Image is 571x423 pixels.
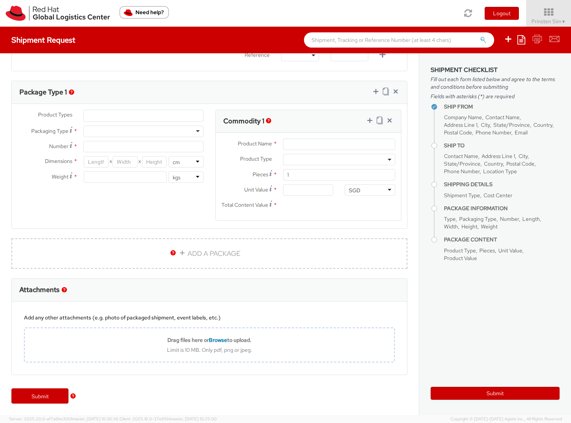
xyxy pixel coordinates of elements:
h3: Package Type 1 [19,88,67,96]
button: Logout [485,7,519,20]
span: ▼ [561,19,566,25]
span: Type [444,215,456,222]
h3: Shipment Checklist [431,67,560,73]
span: Total Content Value [221,201,268,208]
span: Unit Value [498,247,522,254]
button: Submit [431,387,560,400]
span: Packaging Type [459,215,496,222]
span: Shipment Type [444,192,480,199]
h4: Shipping Details [444,182,560,187]
span: Company Name [444,114,482,121]
span: Packaging Type [31,128,68,134]
h3: Attachments [19,286,59,294]
button: Need help? [119,6,169,19]
span: Weight [52,173,68,180]
span: Server: 2025.20.0-af7a6be3001 [9,416,118,421]
a: Submit [11,388,68,404]
span: Postal Code [506,160,534,167]
span: Weight [481,223,498,230]
span: Contact Name [485,114,520,121]
span: Browse [209,337,227,343]
span: Pieces [479,247,495,254]
span: Copyright © [DATE]-[DATE] Agistix Inc., All Rights Reserved [450,416,562,422]
span: master, [DATE] 10:25:00 [170,416,216,421]
div: SGD [349,187,360,194]
span: Cost Center [484,192,512,199]
h3: Commodity 1 [223,117,264,125]
span: State/Province [444,160,480,167]
span: Prinsten Sim [531,18,566,25]
h4: Package Content [444,237,560,243]
span: Unit Value [244,186,268,193]
input: Width [113,156,137,168]
span: Phone Number [444,168,480,175]
span: Pieces [253,171,268,178]
h4: Ship From [444,104,560,110]
span: Reference [245,51,270,58]
span: Product Name [238,140,272,147]
h4: Shipment Request [11,36,75,44]
span: X [108,156,113,168]
span: Email [515,129,528,136]
span: Client: 2025.18.0-37e85b1 [119,416,216,421]
a: ADD A PACKAGE [11,238,407,269]
h4: Package Information [444,206,560,211]
span: Contact Name [444,153,478,160]
span: State/Province [493,121,530,128]
span: Product Types [38,111,72,118]
span: Address Line 1 [482,153,515,160]
span: Product Type [240,155,272,162]
span: City [519,153,528,160]
span: Product Type [444,247,476,254]
div: Add any other attachments (e.g. photo of packaged shipment, event labels, etc.) [24,314,395,321]
span: Width [444,223,458,230]
div: Limit is 10 MB. Only pdf, png or jpeg. [25,346,394,353]
span: Number [49,143,68,150]
input: Shipment, Tracking or Reference Number (at least 4 chars) [304,32,494,48]
input: Height [142,156,167,168]
span: Fill out each form listed below and agree to the terms and conditions before submitting [431,75,560,91]
span: Product Value [444,255,477,262]
span: Location Type [483,168,517,175]
span: Fields with asterisks (*) are required [431,93,560,100]
span: Dimensions [45,158,72,164]
span: master, [DATE] 10:36:36 [72,416,118,421]
span: Height [461,223,477,230]
span: X [138,156,142,168]
span: Postal Code [444,129,472,136]
h4: Ship To [444,143,560,148]
span: Address Line 1 [444,121,477,128]
img: rh-logistics-00dfa346123c4ec078e1.svg [6,6,110,21]
input: Length [84,156,108,168]
span: Country [484,160,503,167]
b: Drag files here or to upload. [167,337,251,343]
span: Phone Number [476,129,511,136]
span: Number [500,215,519,222]
span: Length [522,215,540,222]
span: City [481,121,490,128]
span: Country [533,121,552,128]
